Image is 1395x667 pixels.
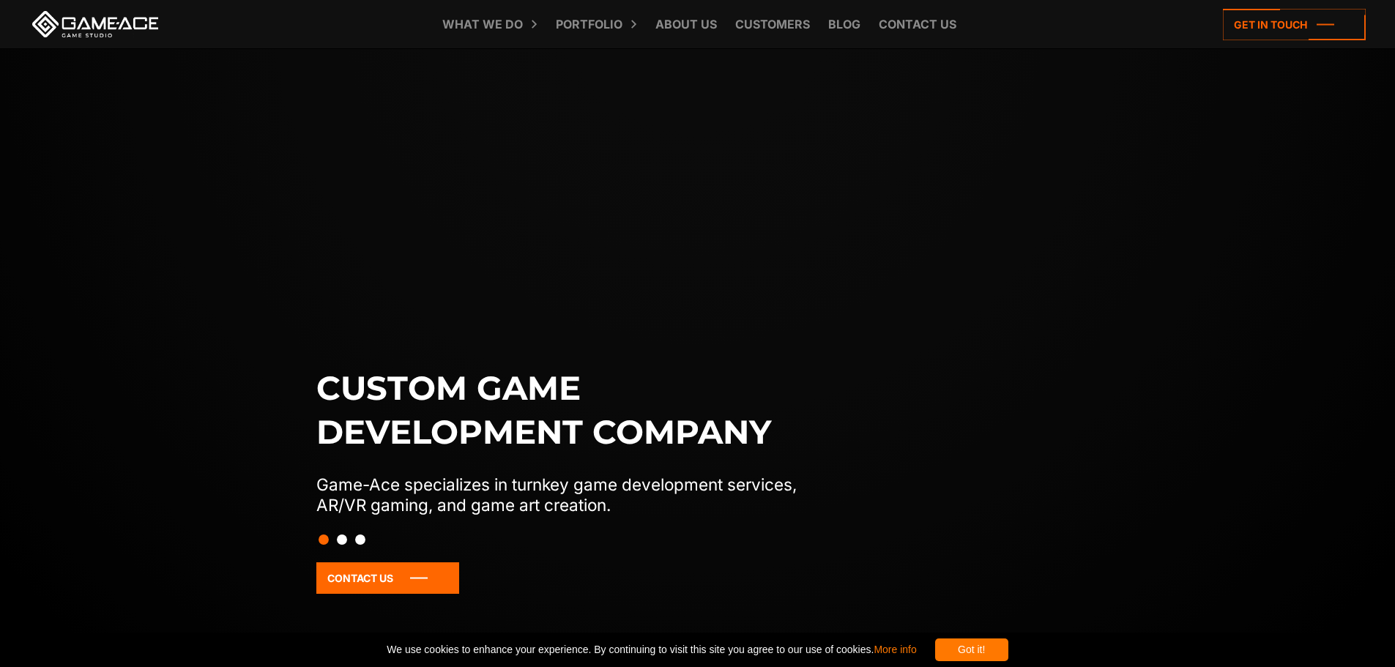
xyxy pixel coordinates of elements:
[874,644,916,655] a: More info
[935,638,1008,661] div: Got it!
[387,638,916,661] span: We use cookies to enhance your experience. By continuing to visit this site you agree to our use ...
[319,527,329,552] button: Slide 1
[337,527,347,552] button: Slide 2
[316,562,459,594] a: Contact Us
[316,474,827,515] p: Game-Ace specializes in turnkey game development services, AR/VR gaming, and game art creation.
[316,366,827,454] h1: Custom game development company
[355,527,365,552] button: Slide 3
[1223,9,1366,40] a: Get in touch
